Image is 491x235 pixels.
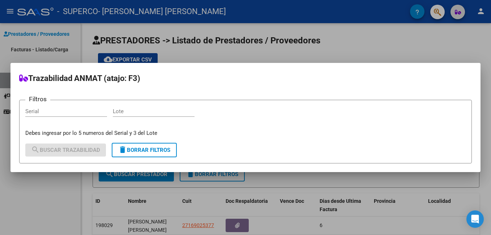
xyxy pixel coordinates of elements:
div: Open Intercom Messenger [466,210,484,228]
button: Buscar Trazabilidad [25,144,106,157]
mat-icon: delete [118,145,127,154]
span: Borrar Filtros [118,147,170,153]
h2: Trazabilidad ANMAT (atajo: F3) [19,72,472,85]
button: Borrar Filtros [112,143,177,157]
h3: Filtros [25,94,50,104]
span: Buscar Trazabilidad [31,147,100,153]
p: Debes ingresar por lo 5 numeros del Serial y 3 del Lote [25,129,466,137]
mat-icon: search [31,145,40,154]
